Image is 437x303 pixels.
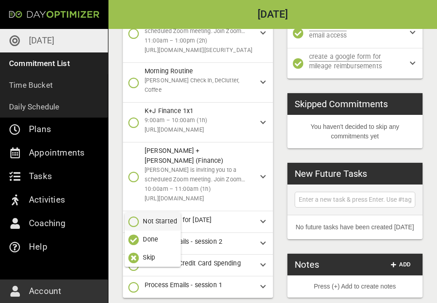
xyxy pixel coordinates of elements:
li: No future tasks have been created [DATE] [287,215,423,239]
span: Process Emails - session 2 [145,237,222,245]
div: Categorize Credit Card Spending [123,254,273,276]
input: Enter a new task & press Enter. Use #tag to add tags. [297,194,414,205]
div: Process Emails - session 1 [123,276,273,298]
span: Process Emails - session 1 [145,281,222,288]
p: Commitment List [9,57,70,70]
h3: Notes [295,258,319,271]
span: [PERSON_NAME] Check In, DeClutter, Coffee [145,77,239,93]
div: Revoke [PERSON_NAME] email access [287,18,423,48]
span: 9:00am – 10:00am (1h) [145,116,253,125]
div: Morning Routine[PERSON_NAME] Check In, DeClutter, Coffee [123,62,273,102]
div: Plan my day for [DATE] [123,211,273,232]
span: Add [390,260,412,270]
p: Done [143,235,158,244]
button: Done [125,231,181,249]
div: create a google form for mileage reimbursements [287,48,423,79]
p: Tasks [29,169,52,184]
p: Skip [143,253,155,262]
span: [URL][DOMAIN_NAME][SECURITY_DATA] [145,45,253,55]
span: [PERSON_NAME] + [PERSON_NAME] (Finance) [145,147,224,164]
p: Plans [29,122,51,137]
span: K+J Finance 1x1 [145,107,193,114]
p: [DATE] [29,33,54,48]
p: Account [29,284,61,298]
div: YHF Coworking Space[PERSON_NAME] is inviting you to a scheduled Zoom meeting. Join Zoom Meeting11... [123,4,273,62]
div: Process Emails - session 2 [123,232,273,254]
h2: [DATE] [108,9,437,20]
p: Press (+) Add to create notes [295,282,416,291]
p: Daily Schedule [9,100,60,113]
span: create a google form for mileage reimbursements [309,53,382,70]
p: Time Bucket [9,79,53,91]
p: Not Started [143,217,177,226]
span: [PERSON_NAME] is inviting you to a scheduled Zoom meeting. Join Zoom Meeting [145,166,245,192]
p: Appointments [29,146,85,160]
button: Add [386,258,415,272]
span: [URL][DOMAIN_NAME] [145,194,253,203]
span: [PERSON_NAME] is inviting you to a scheduled Zoom meeting. Join Zoom Meeting [145,18,245,43]
span: 11:00am – 1:00pm (2h) [145,36,253,45]
div: [PERSON_NAME] + [PERSON_NAME] (Finance)[PERSON_NAME] is inviting you to a scheduled Zoom meeting.... [123,142,273,211]
p: Help [29,240,47,254]
button: Skip [125,249,181,267]
img: Day Optimizer [9,11,99,18]
p: Activities [29,193,65,207]
h3: Skipped Commitments [295,97,388,111]
div: K+J Finance 1x19:00am – 10:00am (1h)[URL][DOMAIN_NAME] [123,103,273,142]
h3: New Future Tasks [295,167,367,180]
li: You haven't decided to skip any commitments yet [287,115,423,148]
span: Revoke [PERSON_NAME] email access [309,22,382,39]
button: Not Started [125,213,181,231]
span: Morning Routine [145,67,193,74]
span: [URL][DOMAIN_NAME] [145,125,253,135]
p: Coaching [29,216,66,231]
span: Categorize Credit Card Spending [145,259,241,266]
span: 10:00am – 11:00am (1h) [145,184,253,194]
